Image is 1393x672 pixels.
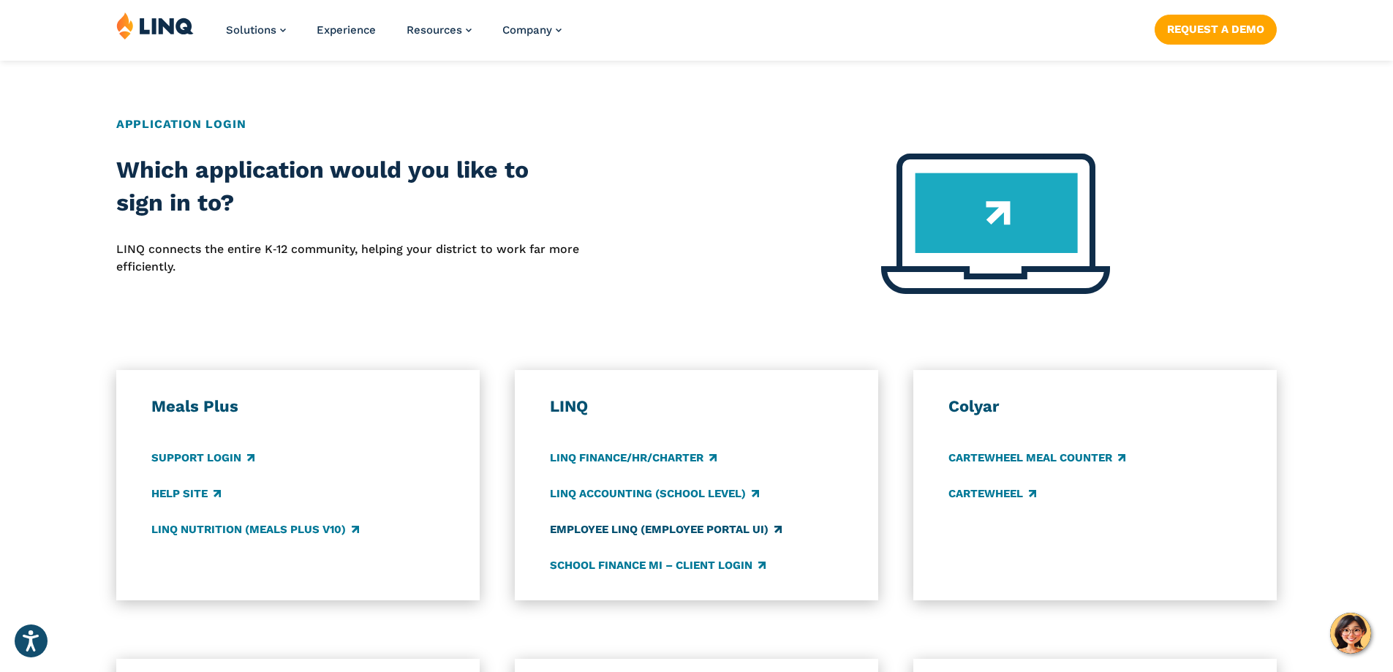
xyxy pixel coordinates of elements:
a: School Finance MI – Client Login [550,557,766,573]
a: CARTEWHEEL Meal Counter [948,450,1125,466]
a: Company [502,23,562,37]
img: LINQ | K‑12 Software [116,12,194,39]
a: Support Login [151,450,254,466]
h2: Application Login [116,116,1277,133]
h2: Which application would you like to sign in to? [116,154,580,220]
h3: Colyar [948,396,1242,417]
span: Solutions [226,23,276,37]
a: LINQ Accounting (school level) [550,486,759,502]
a: Request a Demo [1155,15,1277,44]
span: Company [502,23,552,37]
a: Solutions [226,23,286,37]
a: CARTEWHEEL [948,486,1036,502]
a: Employee LINQ (Employee Portal UI) [550,521,782,537]
a: Resources [407,23,472,37]
span: Resources [407,23,462,37]
a: Help Site [151,486,221,502]
button: Hello, have a question? Let’s chat. [1330,613,1371,654]
a: LINQ Nutrition (Meals Plus v10) [151,521,359,537]
a: LINQ Finance/HR/Charter [550,450,717,466]
h3: LINQ [550,396,844,417]
a: Experience [317,23,376,37]
nav: Primary Navigation [226,12,562,60]
p: LINQ connects the entire K‑12 community, helping your district to work far more efficiently. [116,241,580,276]
h3: Meals Plus [151,396,445,417]
nav: Button Navigation [1155,12,1277,44]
